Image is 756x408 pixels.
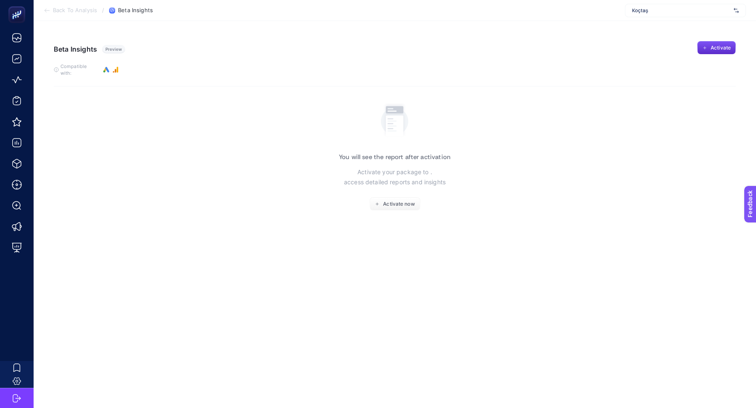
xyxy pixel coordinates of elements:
[53,7,97,14] span: Back To Analysis
[370,197,420,211] button: Activate now
[632,7,730,14] span: Koçtaş
[383,201,415,207] span: Activate now
[54,45,97,53] h1: Beta Insights
[711,44,731,51] span: Activate
[5,3,32,9] span: Feedback
[697,41,736,55] button: Activate
[118,7,153,14] span: Beta Insights
[105,47,122,52] span: Preview
[102,7,104,13] span: /
[734,6,739,15] img: svg%3e
[339,154,451,160] h3: You will see the report after activation
[60,63,98,76] span: Compatible with:
[344,167,446,187] p: Activate your package to . access detailed reports and insights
